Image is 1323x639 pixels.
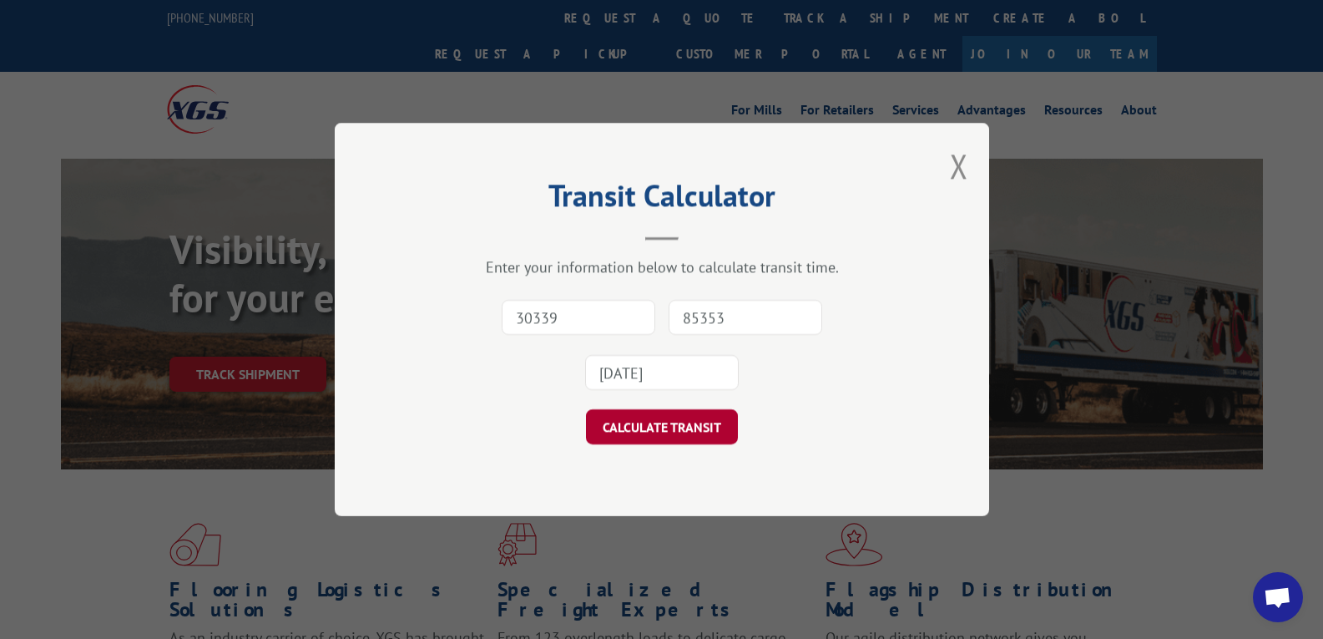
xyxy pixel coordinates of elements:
[1253,572,1303,622] div: Open chat
[950,144,968,188] button: Close modal
[586,409,738,444] button: CALCULATE TRANSIT
[585,355,739,390] input: Tender Date
[669,300,822,335] input: Dest. Zip
[418,257,906,276] div: Enter your information below to calculate transit time.
[502,300,655,335] input: Origin Zip
[418,184,906,216] h2: Transit Calculator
